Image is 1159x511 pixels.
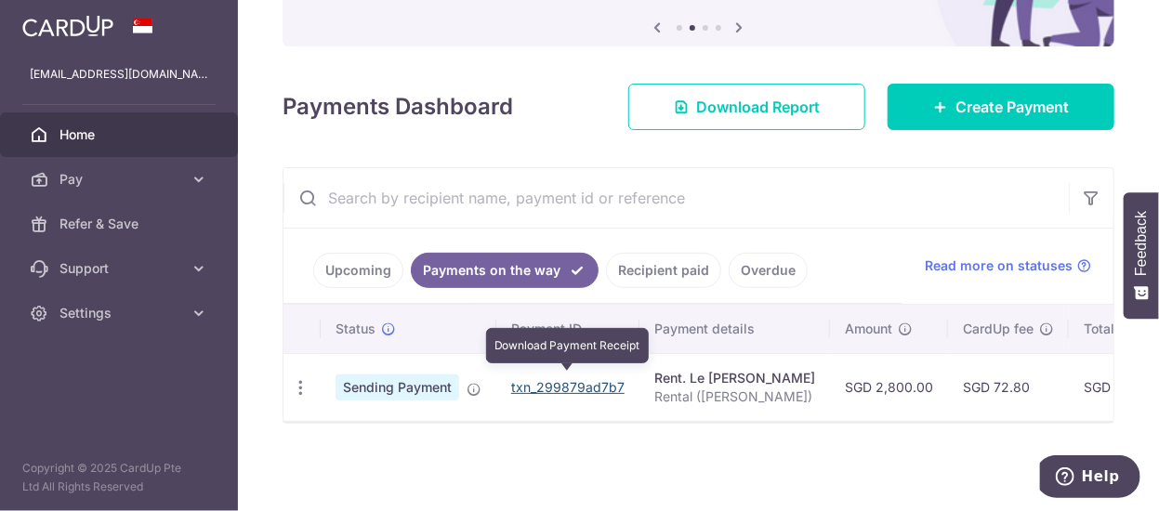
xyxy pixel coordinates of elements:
a: Create Payment [888,84,1114,130]
input: Search by recipient name, payment id or reference [283,168,1069,228]
span: Status [336,320,375,338]
a: txn_299879ad7b7 [511,379,625,395]
a: Payments on the way [411,253,599,288]
a: Upcoming [313,253,403,288]
th: Payment ID [496,305,639,353]
span: CardUp fee [963,320,1034,338]
button: Feedback - Show survey [1124,192,1159,319]
img: CardUp [22,15,113,37]
h4: Payments Dashboard [283,90,513,124]
span: Support [59,259,182,278]
span: Settings [59,304,182,322]
a: Download Report [628,84,865,130]
a: Overdue [729,253,808,288]
div: Rent. Le [PERSON_NAME] [654,369,815,387]
p: Rental ([PERSON_NAME]) [654,387,815,406]
td: SGD 72.80 [948,353,1069,421]
span: Home [59,125,182,144]
iframe: Opens a widget where you can find more information [1040,455,1140,502]
p: [EMAIL_ADDRESS][DOMAIN_NAME] [30,65,208,84]
span: Refer & Save [59,215,182,233]
span: Create Payment [955,96,1069,118]
span: Feedback [1133,211,1150,276]
span: Amount [845,320,892,338]
a: Recipient paid [606,253,721,288]
span: Read more on statuses [925,256,1073,275]
a: Read more on statuses [925,256,1091,275]
span: Sending Payment [336,374,459,400]
td: SGD 2,800.00 [830,353,948,421]
th: Payment details [639,305,830,353]
span: Pay [59,170,182,189]
span: Total amt. [1084,320,1145,338]
div: Download Payment Receipt [486,328,649,363]
span: Download Report [696,96,820,118]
